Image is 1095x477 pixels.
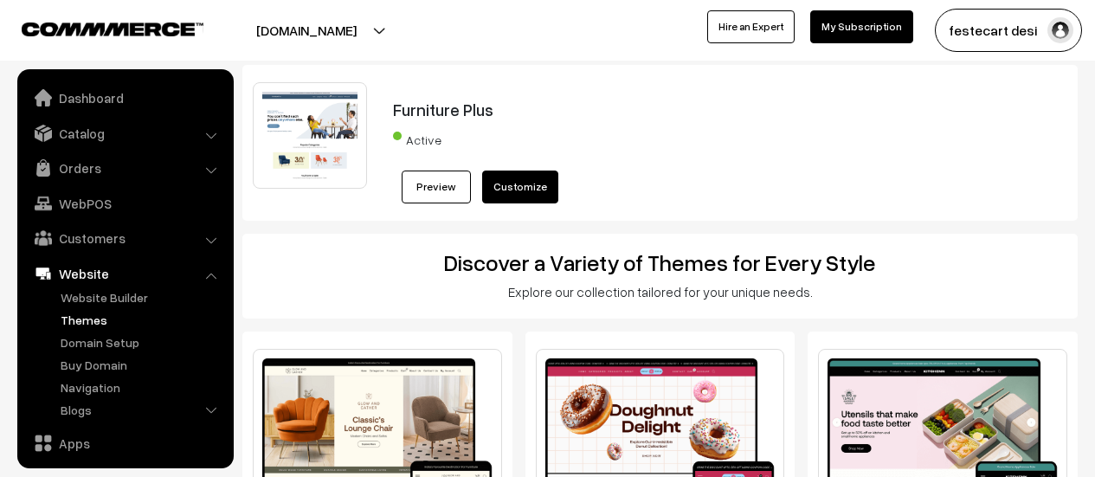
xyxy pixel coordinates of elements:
[56,401,228,419] a: Blogs
[56,356,228,374] a: Buy Domain
[56,333,228,351] a: Domain Setup
[22,118,228,149] a: Catalog
[22,17,173,38] a: COMMMERCE
[393,126,480,149] span: Active
[22,428,228,459] a: Apps
[402,171,471,203] a: Preview
[393,100,997,119] h3: Furniture Plus
[1047,17,1073,43] img: user
[56,311,228,329] a: Themes
[707,10,795,43] a: Hire an Expert
[22,23,203,35] img: COMMMERCE
[253,82,367,189] img: Furniture Plus
[22,82,228,113] a: Dashboard
[56,288,228,306] a: Website Builder
[196,9,417,52] button: [DOMAIN_NAME]
[22,258,228,289] a: Website
[22,188,228,219] a: WebPOS
[482,171,558,203] a: Customize
[56,378,228,396] a: Navigation
[22,222,228,254] a: Customers
[22,152,228,184] a: Orders
[254,249,1066,276] h2: Discover a Variety of Themes for Every Style
[810,10,913,43] a: My Subscription
[935,9,1082,52] button: festecart desi
[254,284,1066,300] h3: Explore our collection tailored for your unique needs.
